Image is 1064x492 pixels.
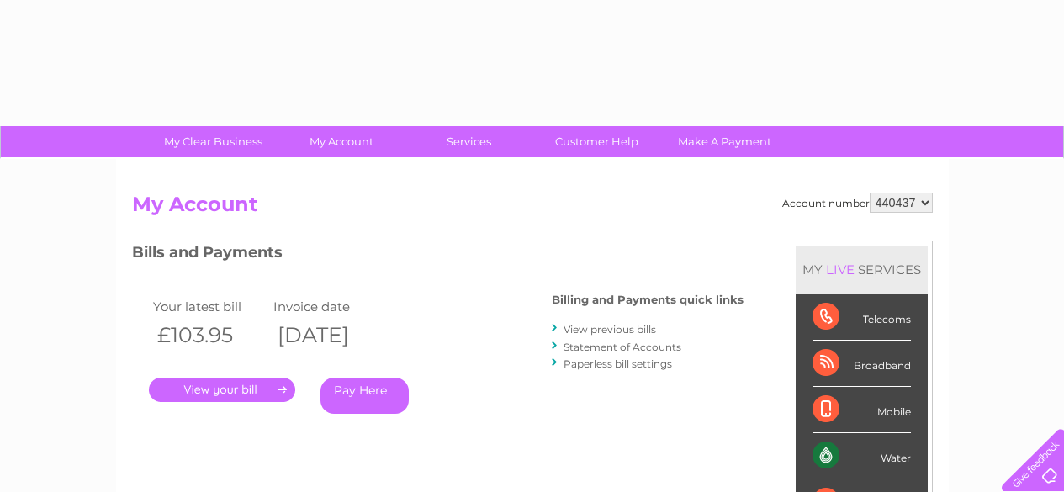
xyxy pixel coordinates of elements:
a: . [149,378,295,402]
h4: Billing and Payments quick links [552,294,744,306]
div: Water [813,433,911,479]
a: Statement of Accounts [564,341,681,353]
td: Your latest bill [149,295,270,318]
a: My Account [272,126,410,157]
div: MY SERVICES [796,246,928,294]
div: LIVE [823,262,858,278]
a: My Clear Business [144,126,283,157]
a: Paperless bill settings [564,357,672,370]
a: Pay Here [320,378,409,414]
div: Account number [782,193,933,213]
h3: Bills and Payments [132,241,744,270]
a: Customer Help [527,126,666,157]
div: Mobile [813,387,911,433]
th: [DATE] [269,318,390,352]
div: Telecoms [813,294,911,341]
div: Broadband [813,341,911,387]
h2: My Account [132,193,933,225]
th: £103.95 [149,318,270,352]
a: Services [400,126,538,157]
td: Invoice date [269,295,390,318]
a: Make A Payment [655,126,794,157]
a: View previous bills [564,323,656,336]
